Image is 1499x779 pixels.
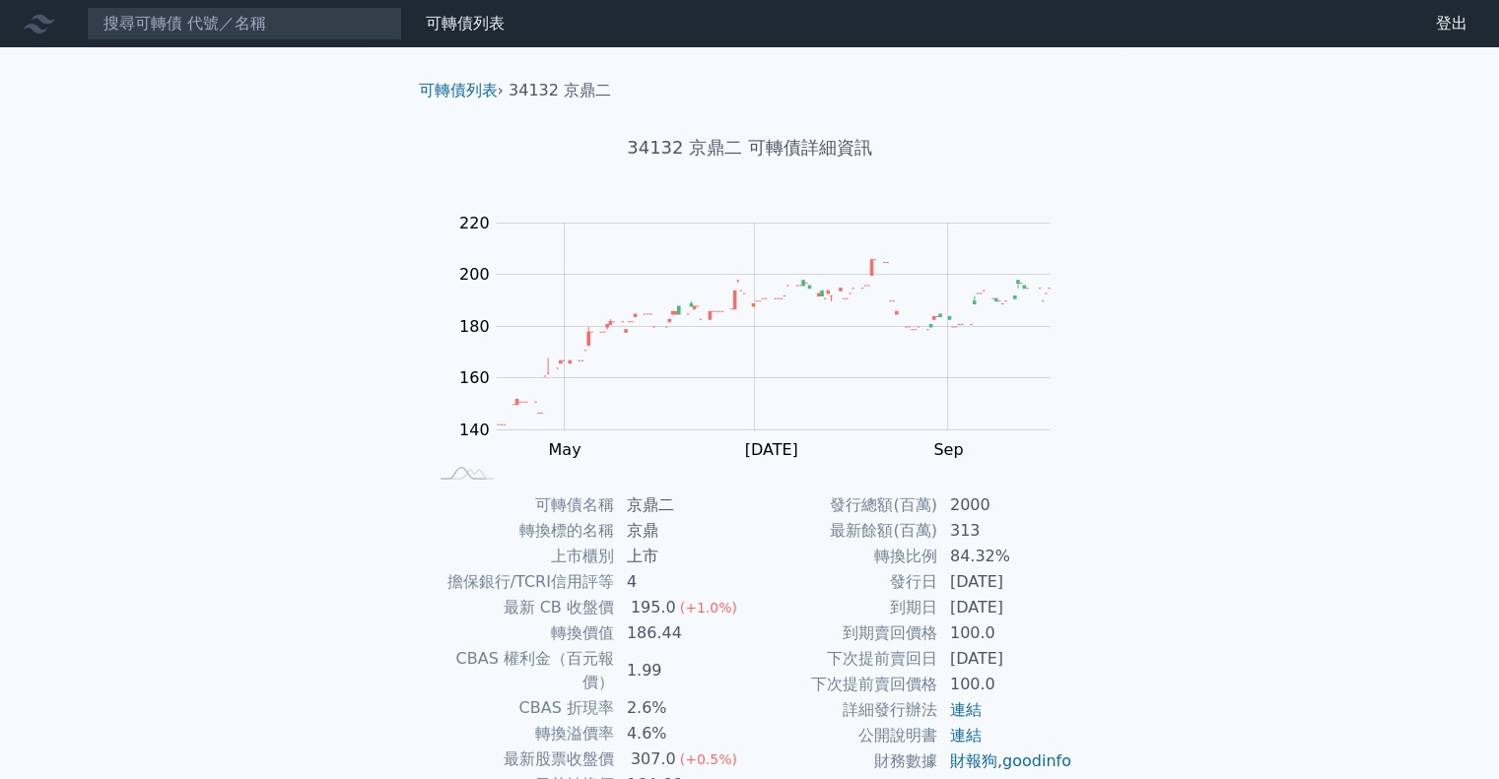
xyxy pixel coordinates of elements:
[548,440,580,459] tspan: May
[750,697,938,723] td: 詳細發行辦法
[403,134,1097,162] h1: 34132 京鼎二 可轉債詳細資訊
[427,646,615,695] td: CBAS 權利金（百元報價）
[627,596,680,619] div: 195.0
[938,595,1073,620] td: [DATE]
[459,317,490,336] tspan: 180
[750,620,938,646] td: 到期賣回價格
[938,646,1073,672] td: [DATE]
[615,695,750,721] td: 2.6%
[750,518,938,544] td: 最新餘額(百萬)
[426,14,505,32] a: 可轉債列表
[427,518,615,544] td: 轉換標的名稱
[427,721,615,747] td: 轉換溢價率
[509,79,611,102] li: 34132 京鼎二
[459,368,490,387] tspan: 160
[933,440,963,459] tspan: Sep
[427,595,615,620] td: 最新 CB 收盤價
[459,214,490,232] tspan: 220
[459,421,490,439] tspan: 140
[419,79,504,102] li: ›
[1002,751,1071,770] a: goodinfo
[950,726,982,745] a: 連結
[750,748,938,774] td: 財務數據
[938,492,1073,518] td: 2000
[459,265,490,284] tspan: 200
[938,544,1073,569] td: 84.32%
[497,260,1050,424] g: Series
[938,672,1073,697] td: 100.0
[938,569,1073,595] td: [DATE]
[87,7,402,40] input: 搜尋可轉債 代號／名稱
[750,569,938,595] td: 發行日
[750,672,938,697] td: 下次提前賣回價格
[950,751,997,770] a: 財報狗
[615,492,750,518] td: 京鼎二
[938,518,1073,544] td: 313
[448,214,1079,499] g: Chart
[427,747,615,772] td: 最新股票收盤價
[427,620,615,646] td: 轉換價值
[680,751,737,767] span: (+0.5%)
[938,620,1073,646] td: 100.0
[427,492,615,518] td: 可轉債名稱
[427,544,615,569] td: 上市櫃別
[427,569,615,595] td: 擔保銀行/TCRI信用評等
[615,569,750,595] td: 4
[419,81,498,99] a: 可轉債列表
[750,723,938,748] td: 公開說明書
[615,620,750,646] td: 186.44
[427,695,615,721] td: CBAS 折現率
[615,544,750,569] td: 上市
[680,600,737,616] span: (+1.0%)
[938,748,1073,774] td: ,
[1420,8,1483,39] a: 登出
[615,518,750,544] td: 京鼎
[750,492,938,518] td: 發行總額(百萬)
[750,544,938,569] td: 轉換比例
[615,646,750,695] td: 1.99
[744,440,797,459] tspan: [DATE]
[750,595,938,620] td: 到期日
[950,700,982,719] a: 連結
[615,721,750,747] td: 4.6%
[750,646,938,672] td: 下次提前賣回日
[627,747,680,771] div: 307.0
